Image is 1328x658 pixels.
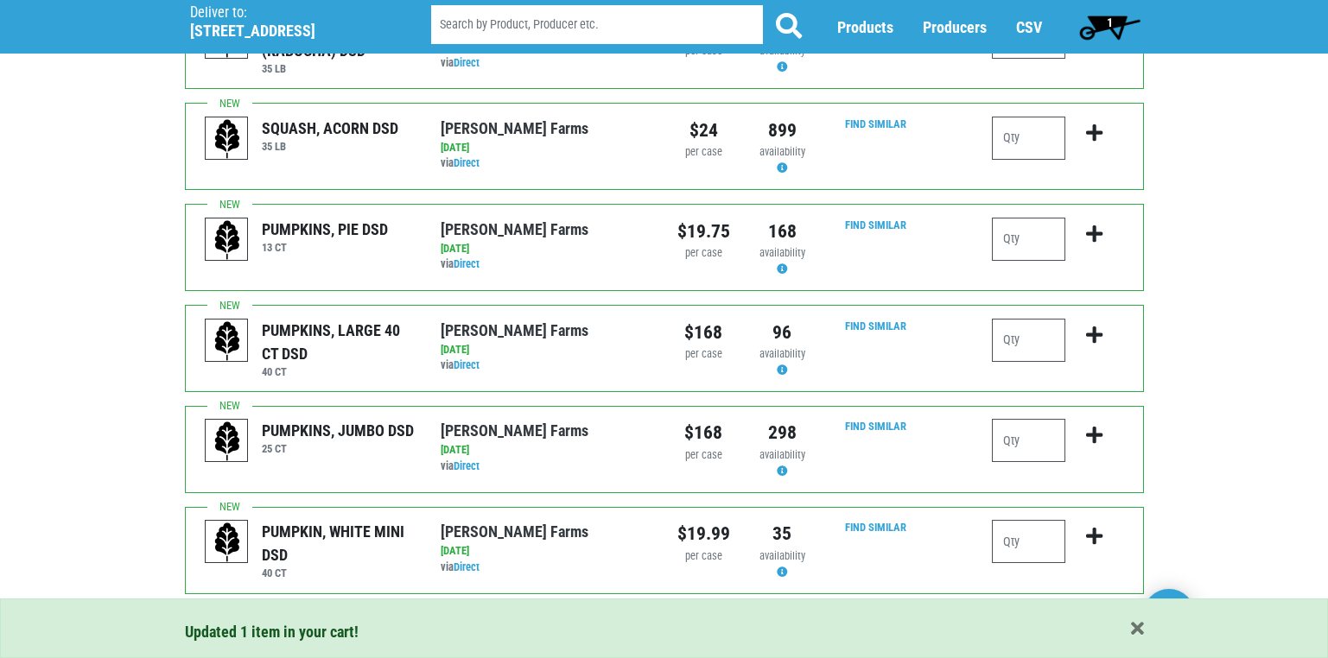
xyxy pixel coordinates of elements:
[454,560,480,573] a: Direct
[454,156,480,169] a: Direct
[677,548,730,565] div: per case
[441,155,651,172] div: via
[206,320,249,363] img: placeholder-variety-43d6402dacf2d531de610a020419775a.svg
[1071,9,1148,44] a: 1
[759,246,805,259] span: availability
[262,319,415,365] div: PUMPKINS, LARGE 40 CT DSD
[454,56,480,69] a: Direct
[206,117,249,161] img: placeholder-variety-43d6402dacf2d531de610a020419775a.svg
[190,4,387,22] p: Deliver to:
[454,358,480,371] a: Direct
[1016,18,1042,36] a: CSV
[845,117,906,130] a: Find Similar
[262,218,388,241] div: PUMPKINS, PIE DSD
[1107,16,1113,29] span: 1
[677,245,730,262] div: per case
[992,419,1065,462] input: Qty
[206,218,249,262] img: placeholder-variety-43d6402dacf2d531de610a020419775a.svg
[441,321,588,339] a: [PERSON_NAME] Farms
[677,346,730,363] div: per case
[262,117,398,140] div: SQUASH, ACORN DSD
[837,18,893,36] a: Products
[677,447,730,464] div: per case
[441,55,651,72] div: via
[759,347,805,360] span: availability
[992,218,1065,261] input: Qty
[759,145,805,158] span: availability
[262,442,414,455] h6: 25 CT
[262,566,415,579] h6: 40 CT
[190,22,387,41] h5: [STREET_ADDRESS]
[441,459,651,475] div: via
[441,543,651,560] div: [DATE]
[206,521,249,564] img: placeholder-variety-43d6402dacf2d531de610a020419775a.svg
[441,119,588,137] a: [PERSON_NAME] Farms
[677,218,730,245] div: $19.75
[454,459,480,472] a: Direct
[431,5,763,44] input: Search by Product, Producer etc.
[756,218,809,245] div: 168
[441,342,651,358] div: [DATE]
[677,419,730,446] div: $168
[923,18,987,36] a: Producers
[441,256,651,273] div: via
[677,319,730,346] div: $168
[756,419,809,446] div: 298
[845,218,906,231] a: Find Similar
[262,62,415,75] h6: 35 LB
[206,420,249,463] img: placeholder-variety-43d6402dacf2d531de610a020419775a.svg
[677,144,730,161] div: per case
[262,241,388,254] h6: 13 CT
[262,365,415,378] h6: 40 CT
[262,140,398,153] h6: 35 LB
[756,319,809,346] div: 96
[262,520,415,566] div: PUMPKIN, WHITE MINI DSD
[441,220,588,238] a: [PERSON_NAME] Farms
[992,520,1065,563] input: Qty
[262,419,414,442] div: PUMPKINS, JUMBO DSD
[845,420,906,433] a: Find Similar
[992,319,1065,362] input: Qty
[441,421,588,440] a: [PERSON_NAME] Farms
[759,549,805,562] span: availability
[845,320,906,332] a: Find Similar
[759,448,805,461] span: availability
[441,241,651,257] div: [DATE]
[677,117,730,144] div: $24
[756,520,809,547] div: 35
[454,257,480,270] a: Direct
[185,620,1144,643] div: Updated 1 item in your cart!
[441,442,651,459] div: [DATE]
[441,560,651,576] div: via
[992,117,1065,160] input: Qty
[441,522,588,541] a: [PERSON_NAME] Farms
[441,357,651,374] div: via
[756,117,809,144] div: 899
[441,140,651,156] div: [DATE]
[677,520,730,547] div: $19.99
[845,521,906,534] a: Find Similar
